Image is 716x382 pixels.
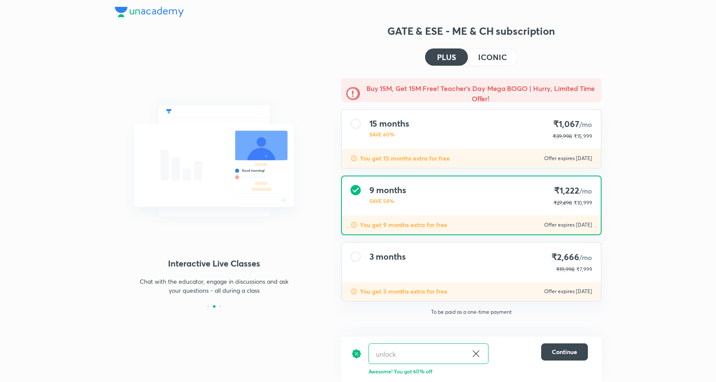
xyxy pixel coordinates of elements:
p: Offer expires [DATE] [544,155,592,162]
p: Offer expires [DATE] [544,288,592,295]
p: SAVE 60% [369,130,409,138]
p: ₹27,498 [554,199,572,207]
span: ₹10,999 [574,200,592,206]
p: You get 3 months extra for free [360,287,447,296]
img: discount [351,288,357,295]
h3: GATE & ESE - ME & CH subscription [341,24,602,38]
p: Offer expires [DATE] [544,221,592,228]
button: ICONIC [468,49,517,66]
span: ₹7,999 [576,266,592,273]
p: Chat with the educator, engage in discussions and ask your questions - all during a class [140,277,289,295]
p: To be paid as a one-time payment [334,309,608,315]
img: - [346,87,360,100]
p: Awesome! You got 60% off [368,367,588,375]
h5: Buy 15M, Get 15M Free! Teacher’s Day Mega BOGO | Hurry, Limited Time Offer! [365,83,596,104]
h4: Interactive Live Classes [115,257,314,270]
p: ₹19,998 [556,266,575,273]
h4: ₹2,666 [551,252,592,263]
img: discount [351,155,357,162]
h4: 15 months [369,118,409,129]
button: Continue [541,343,588,361]
span: Continue [552,348,577,356]
button: PLUS [425,49,468,66]
img: discount [351,221,357,228]
img: chat_with_educator_6cb3c64761.svg [115,86,314,235]
p: You get 15 months extra for free [360,154,450,163]
h4: 9 months [369,185,406,195]
input: Have a referral code? [369,344,467,364]
h4: PLUS [437,53,456,61]
h4: 3 months [369,252,406,262]
img: Company Logo [115,7,184,17]
span: ₹15,999 [574,133,592,139]
h4: ₹1,067 [553,118,592,130]
p: SAVE 54% [369,197,406,205]
span: /mo [579,186,592,195]
p: You get 9 months extra for free [360,221,447,229]
p: ₹39,998 [553,133,572,140]
h4: ₹1,222 [554,185,592,197]
span: /mo [579,253,592,262]
h4: ICONIC [478,53,506,61]
img: discount [351,343,362,364]
span: /mo [579,120,592,129]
